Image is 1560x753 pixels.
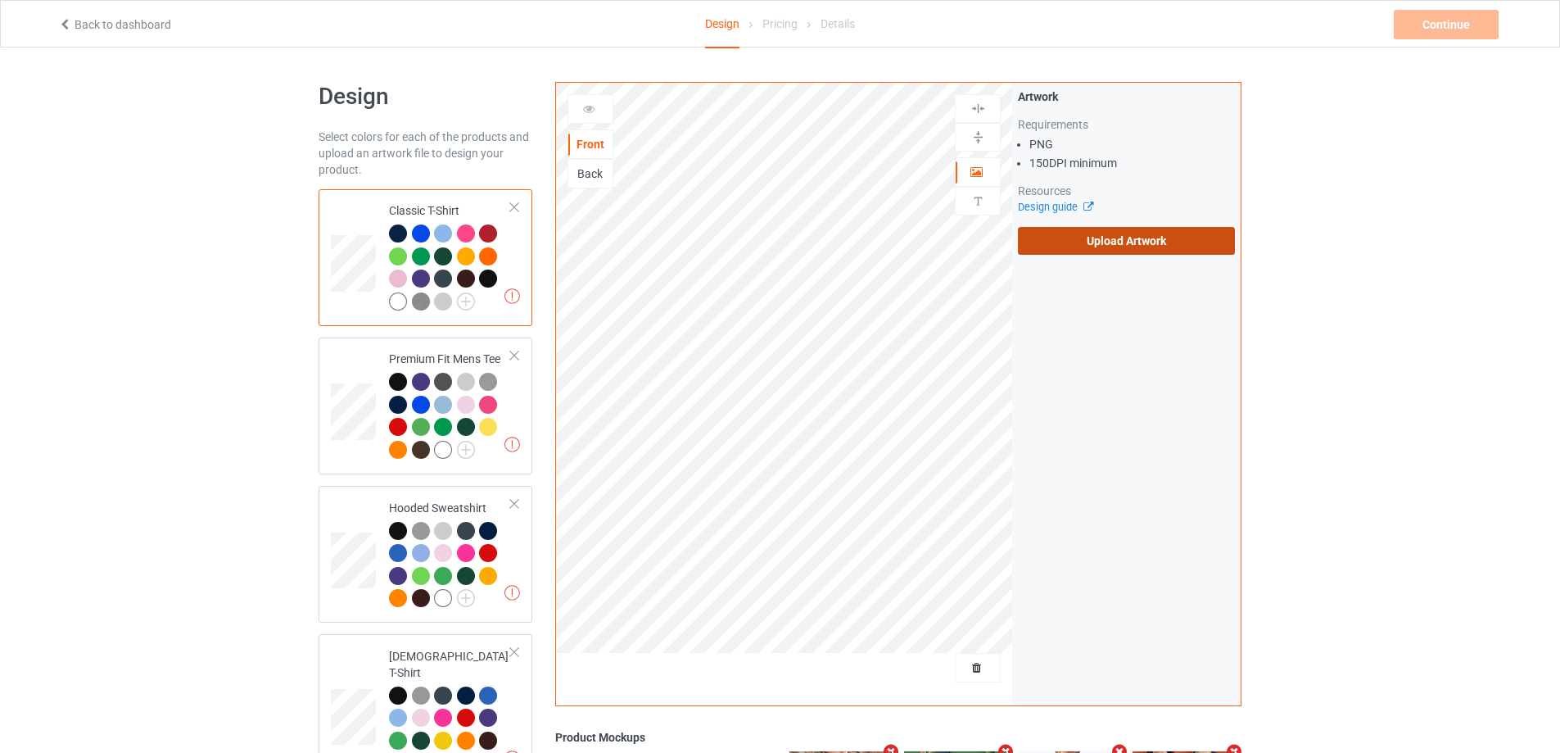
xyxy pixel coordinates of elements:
[319,189,532,326] div: Classic T-Shirt
[319,82,532,111] h1: Design
[821,1,855,47] div: Details
[319,338,532,474] div: Premium Fit Mens Tee
[970,101,986,116] img: svg%3E%0A
[389,351,511,457] div: Premium Fit Mens Tee
[504,437,520,452] img: exclamation icon
[1018,183,1235,199] div: Resources
[1029,136,1235,152] li: PNG
[457,293,475,311] img: svg+xml;base64,PD94bWwgdmVyc2lvbj0iMS4wIiBlbmNvZGluZz0iVVRGLTgiPz4KPHN2ZyB3aWR0aD0iMjJweCIgaGVpZ2...
[389,500,511,606] div: Hooded Sweatshirt
[389,202,511,309] div: Classic T-Shirt
[970,129,986,145] img: svg%3E%0A
[457,589,475,607] img: svg+xml;base64,PD94bWwgdmVyc2lvbj0iMS4wIiBlbmNvZGluZz0iVVRGLTgiPz4KPHN2ZyB3aWR0aD0iMjJweCIgaGVpZ2...
[319,129,532,178] div: Select colors for each of the products and upload an artwork file to design your product.
[1018,116,1235,133] div: Requirements
[319,486,532,623] div: Hooded Sweatshirt
[504,288,520,304] img: exclamation icon
[457,441,475,459] img: svg+xml;base64,PD94bWwgdmVyc2lvbj0iMS4wIiBlbmNvZGluZz0iVVRGLTgiPz4KPHN2ZyB3aWR0aD0iMjJweCIgaGVpZ2...
[970,193,986,209] img: svg%3E%0A
[705,1,739,48] div: Design
[1018,201,1092,213] a: Design guide
[58,18,171,31] a: Back to dashboard
[504,585,520,601] img: exclamation icon
[762,1,798,47] div: Pricing
[568,136,613,152] div: Front
[479,373,497,391] img: heather_texture.png
[555,729,1241,746] div: Product Mockups
[1029,155,1235,171] li: 150 DPI minimum
[412,293,430,311] img: heather_texture.png
[1018,227,1235,255] label: Upload Artwork
[568,166,613,182] div: Back
[1018,88,1235,105] div: Artwork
